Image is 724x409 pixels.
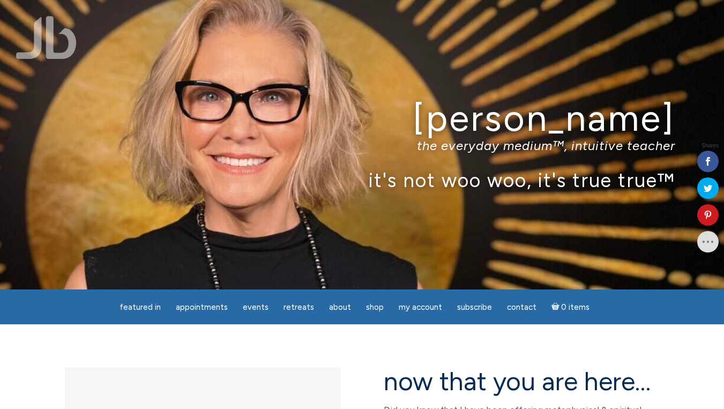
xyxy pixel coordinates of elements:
[701,143,719,148] span: Shares
[329,302,351,312] span: About
[323,297,357,318] a: About
[366,302,384,312] span: Shop
[277,297,320,318] a: Retreats
[507,302,536,312] span: Contact
[113,297,167,318] a: featured in
[16,16,77,59] img: Jamie Butler. The Everyday Medium
[545,296,596,318] a: Cart0 items
[451,297,498,318] a: Subscribe
[457,302,492,312] span: Subscribe
[48,168,675,191] p: it's not woo woo, it's true true™
[551,302,562,312] i: Cart
[399,302,442,312] span: My Account
[120,302,161,312] span: featured in
[360,297,390,318] a: Shop
[176,302,228,312] span: Appointments
[384,367,660,396] h2: now that you are here…
[236,297,275,318] a: Events
[392,297,449,318] a: My Account
[169,297,234,318] a: Appointments
[48,138,675,153] p: the everyday medium™, intuitive teacher
[561,303,589,311] span: 0 items
[283,302,314,312] span: Retreats
[243,302,268,312] span: Events
[48,98,675,138] h1: [PERSON_NAME]
[501,297,543,318] a: Contact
